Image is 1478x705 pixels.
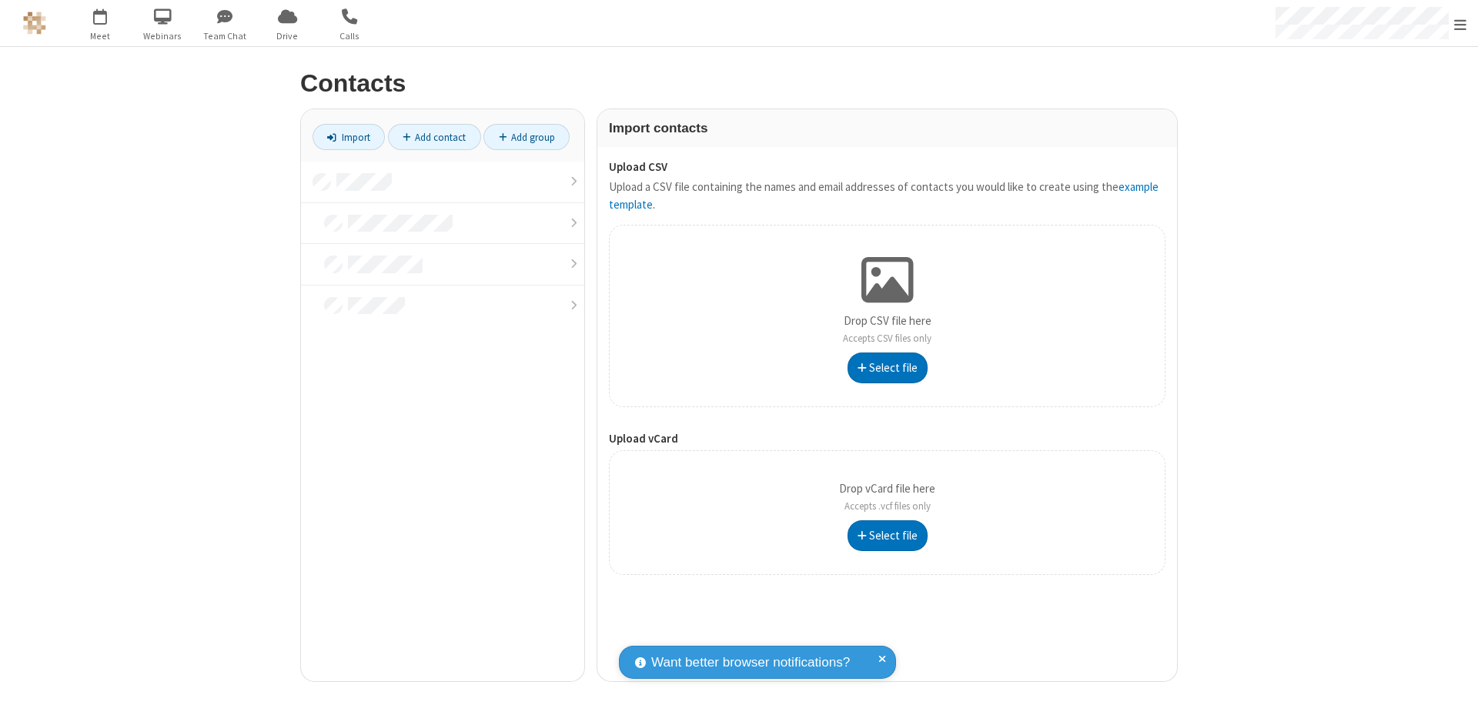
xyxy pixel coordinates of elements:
[609,159,1165,176] label: Upload CSV
[848,520,928,551] button: Select file
[651,653,850,673] span: Want better browser notifications?
[843,332,931,345] span: Accepts CSV files only
[134,29,192,43] span: Webinars
[23,12,46,35] img: QA Selenium DO NOT DELETE OR CHANGE
[321,29,379,43] span: Calls
[1440,665,1466,694] iframe: Chat
[843,312,931,347] p: Drop CSV file here
[848,352,928,383] button: Select file
[259,29,316,43] span: Drive
[609,179,1159,212] a: example template
[609,121,1165,135] h3: Import contacts
[300,70,1178,97] h2: Contacts
[196,29,254,43] span: Team Chat
[313,124,385,150] a: Import
[609,430,1165,448] label: Upload vCard
[609,179,1165,213] p: Upload a CSV file containing the names and email addresses of contacts you would like to create u...
[839,480,935,515] p: Drop vCard file here
[844,500,931,513] span: Accepts .vcf files only
[483,124,570,150] a: Add group
[388,124,481,150] a: Add contact
[72,29,129,43] span: Meet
